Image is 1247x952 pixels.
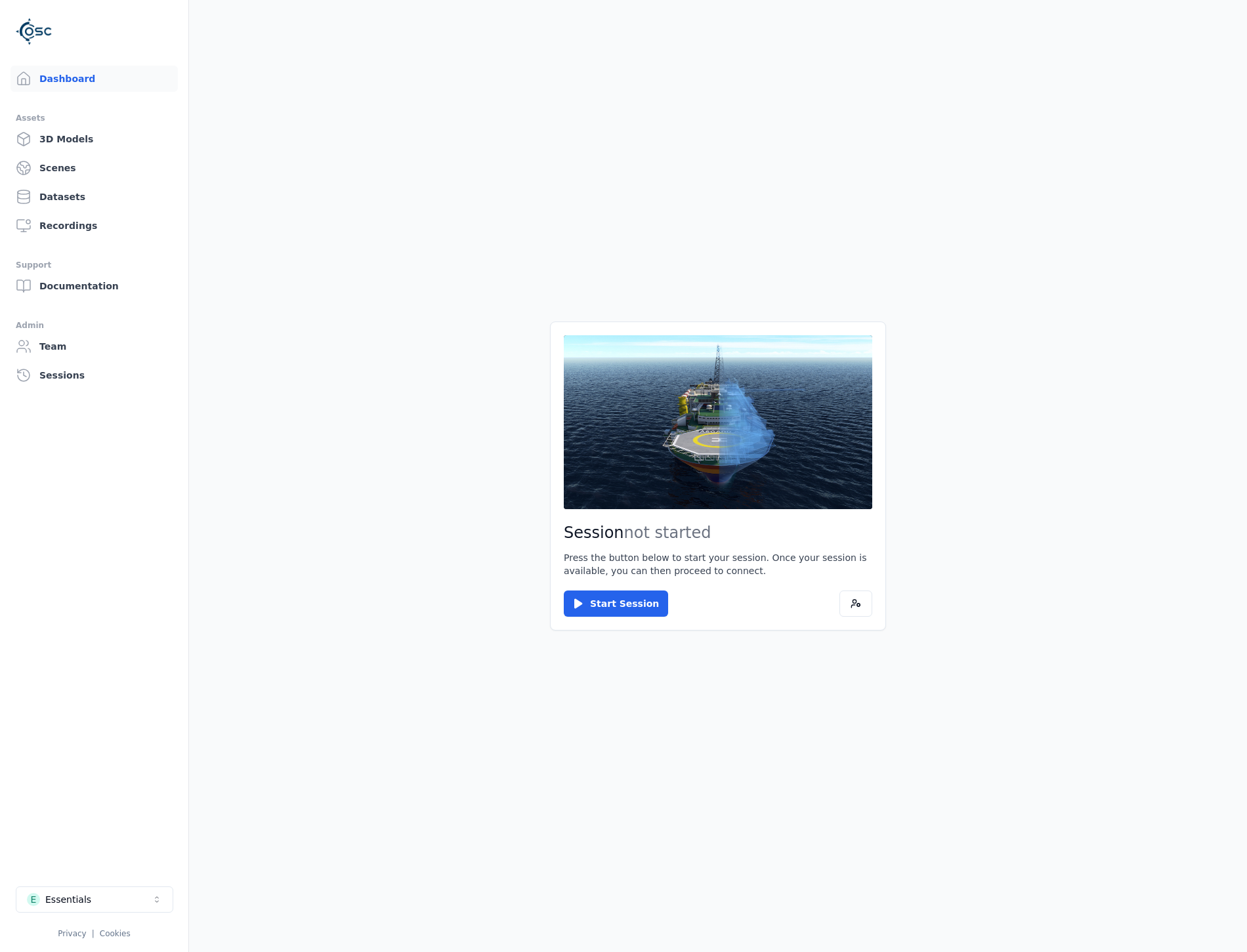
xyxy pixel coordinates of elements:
[16,13,53,50] img: Logo
[11,66,178,92] a: Dashboard
[100,929,131,938] a: Cookies
[564,590,668,617] button: Start Session
[11,273,178,299] a: Documentation
[11,184,178,210] a: Datasets
[16,257,173,273] div: Support
[16,110,173,126] div: Assets
[16,318,173,333] div: Admin
[11,126,178,152] a: 3D Models
[16,886,173,913] button: Select a workspace
[27,893,40,906] div: E
[564,522,872,543] h2: Session
[45,893,91,906] div: Essentials
[11,333,178,360] a: Team
[624,524,711,542] span: not started
[58,929,86,938] a: Privacy
[11,362,178,388] a: Sessions
[92,929,95,938] span: |
[11,155,178,181] a: Scenes
[11,213,178,239] a: Recordings
[564,551,872,577] p: Press the button below to start your session. Once your session is available, you can then procee...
